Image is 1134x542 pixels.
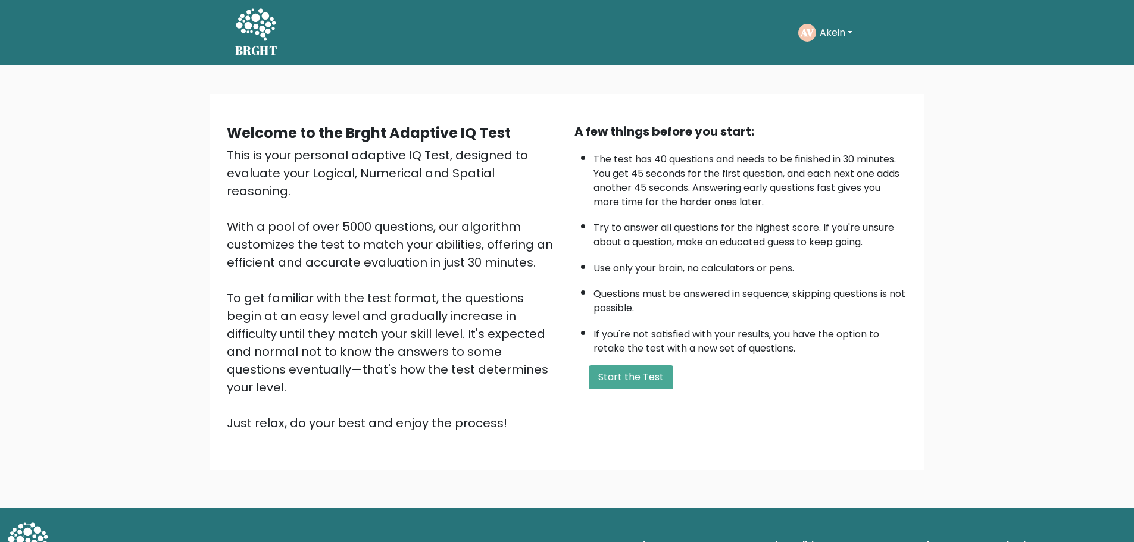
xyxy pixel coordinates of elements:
[593,215,908,249] li: Try to answer all questions for the highest score. If you're unsure about a question, make an edu...
[593,146,908,209] li: The test has 40 questions and needs to be finished in 30 minutes. You get 45 seconds for the firs...
[800,26,814,39] text: AV
[227,146,560,432] div: This is your personal adaptive IQ Test, designed to evaluate your Logical, Numerical and Spatial ...
[593,281,908,315] li: Questions must be answered in sequence; skipping questions is not possible.
[593,321,908,356] li: If you're not satisfied with your results, you have the option to retake the test with a new set ...
[589,365,673,389] button: Start the Test
[593,255,908,275] li: Use only your brain, no calculators or pens.
[816,25,856,40] button: Akein
[235,43,278,58] h5: BRGHT
[235,5,278,61] a: BRGHT
[227,123,511,143] b: Welcome to the Brght Adaptive IQ Test
[574,123,908,140] div: A few things before you start:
